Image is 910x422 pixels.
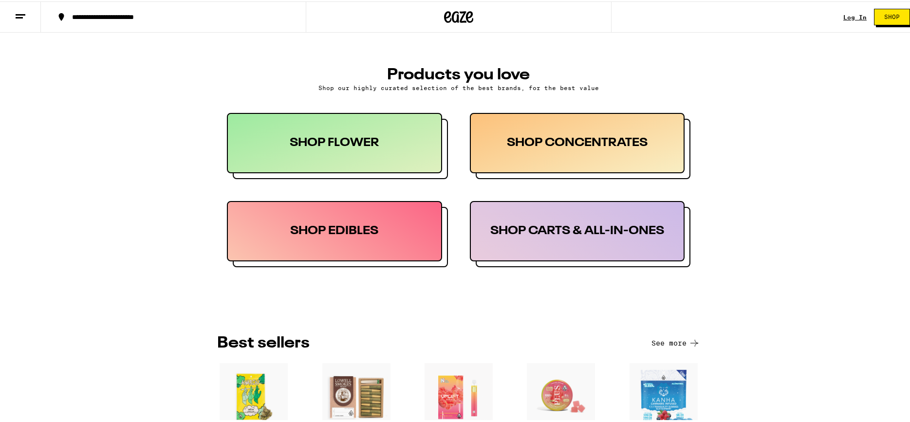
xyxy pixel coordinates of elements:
[470,200,685,260] div: SHOP CARTS & ALL-IN-ONES
[884,13,900,18] span: Shop
[470,200,691,266] button: SHOP CARTS & ALL-IN-ONES
[227,200,442,260] div: SHOP EDIBLES
[651,336,700,348] button: See more
[874,7,910,24] button: Shop
[217,334,310,349] h3: BEST SELLERS
[227,111,448,178] button: SHOP FLOWER
[227,66,690,81] h3: PRODUCTS YOU LOVE
[470,111,691,178] button: SHOP CONCENTRATES
[227,83,690,90] p: Shop our highly curated selection of the best brands, for the best value
[843,13,867,19] a: Log In
[6,7,70,15] span: Hi. Need any help?
[227,111,442,172] div: SHOP FLOWER
[227,200,448,266] button: SHOP EDIBLES
[470,111,685,172] div: SHOP CONCENTRATES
